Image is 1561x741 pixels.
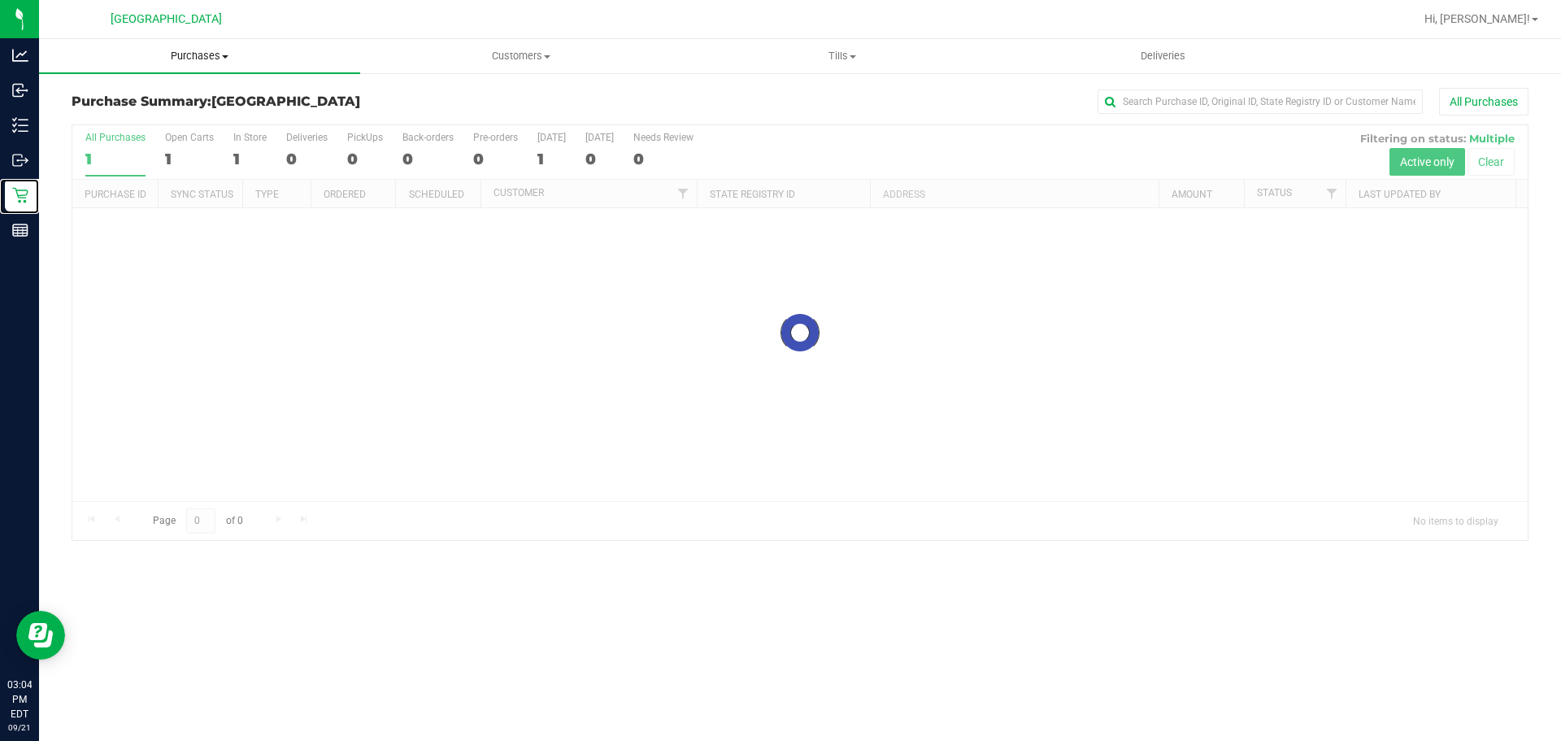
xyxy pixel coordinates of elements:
[12,117,28,133] inline-svg: Inventory
[1002,39,1324,73] a: Deliveries
[1119,49,1207,63] span: Deliveries
[12,82,28,98] inline-svg: Inbound
[111,12,222,26] span: [GEOGRAPHIC_DATA]
[1424,12,1530,25] span: Hi, [PERSON_NAME]!
[7,721,32,734] p: 09/21
[361,49,680,63] span: Customers
[681,39,1002,73] a: Tills
[12,222,28,238] inline-svg: Reports
[72,94,557,109] h3: Purchase Summary:
[16,611,65,660] iframe: Resource center
[211,94,360,109] span: [GEOGRAPHIC_DATA]
[12,152,28,168] inline-svg: Outbound
[12,47,28,63] inline-svg: Analytics
[682,49,1002,63] span: Tills
[1439,88,1528,116] button: All Purchases
[1098,89,1423,114] input: Search Purchase ID, Original ID, State Registry ID or Customer Name...
[7,678,32,721] p: 03:04 PM EDT
[360,39,681,73] a: Customers
[12,187,28,203] inline-svg: Retail
[39,39,360,73] a: Purchases
[39,49,360,63] span: Purchases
